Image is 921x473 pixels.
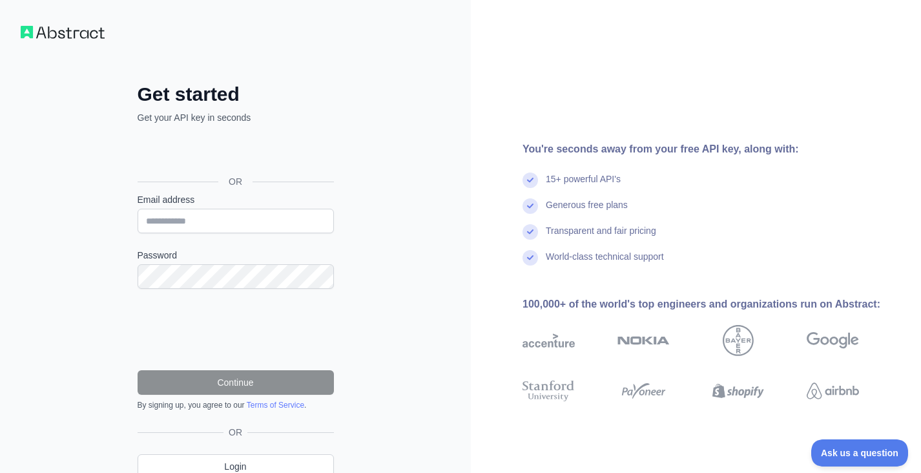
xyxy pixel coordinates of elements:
[138,400,334,410] div: By signing up, you agree to our .
[523,198,538,214] img: check mark
[546,224,656,250] div: Transparent and fair pricing
[617,378,670,404] img: payoneer
[523,297,900,312] div: 100,000+ of the world's top engineers and organizations run on Abstract:
[138,138,331,167] div: Sign in with Google. Opens in new tab
[131,138,338,167] iframe: Sign in with Google Button
[523,325,575,356] img: accenture
[546,250,664,276] div: World-class technical support
[21,26,105,39] img: Workflow
[523,224,538,240] img: check mark
[138,111,334,124] p: Get your API key in seconds
[138,193,334,206] label: Email address
[712,378,765,404] img: shopify
[223,426,247,439] span: OR
[523,142,900,157] div: You're seconds away from your free API key, along with:
[138,249,334,262] label: Password
[138,304,334,355] iframe: reCAPTCHA
[138,370,334,395] button: Continue
[546,198,628,224] div: Generous free plans
[811,439,908,467] iframe: Toggle Customer Support
[247,401,304,410] a: Terms of Service
[218,175,253,188] span: OR
[523,250,538,266] img: check mark
[523,378,575,404] img: stanford university
[723,325,754,356] img: bayer
[807,378,859,404] img: airbnb
[807,325,859,356] img: google
[523,173,538,188] img: check mark
[617,325,670,356] img: nokia
[546,173,621,198] div: 15+ powerful API's
[138,83,334,106] h2: Get started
